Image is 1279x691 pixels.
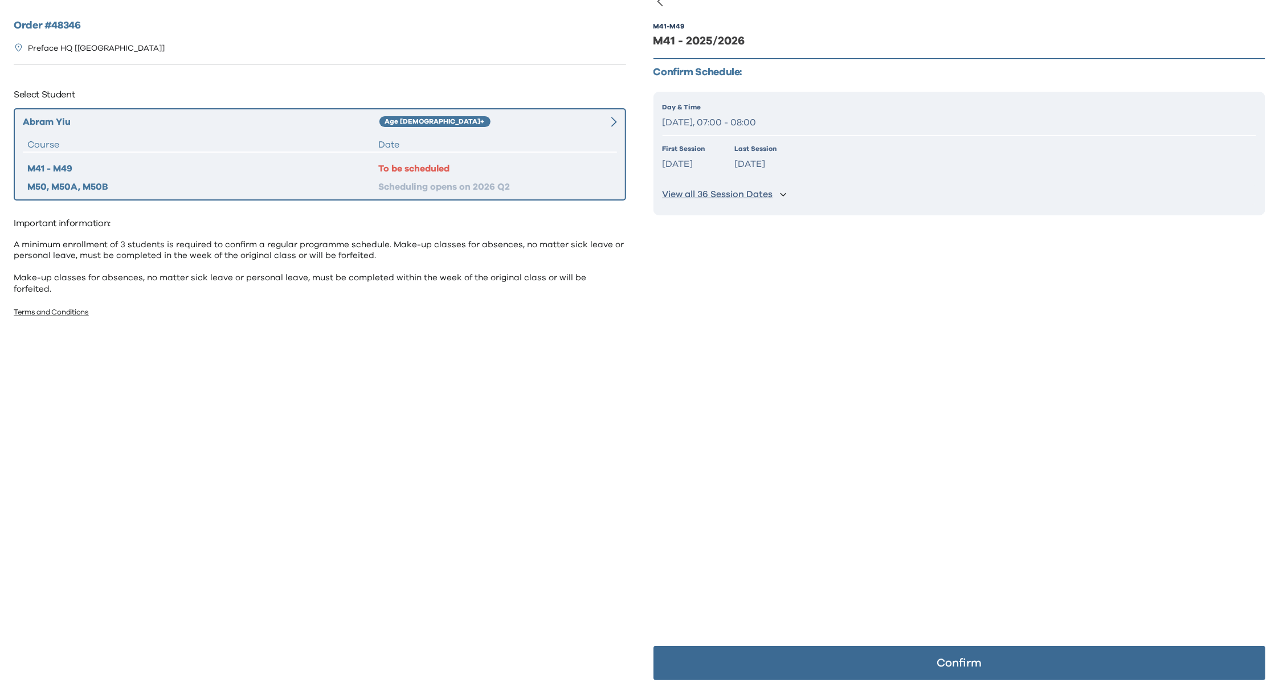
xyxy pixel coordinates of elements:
[653,22,685,31] div: M41 - M49
[653,646,1266,680] button: Confirm
[653,66,1266,79] p: Confirm Schedule:
[28,43,165,55] p: Preface HQ [[GEOGRAPHIC_DATA]]
[379,116,491,128] div: Age [DEMOGRAPHIC_DATA]+
[735,144,777,154] p: Last Session
[27,162,378,175] div: M41 - M49
[27,180,378,194] div: M50, M50A, M50B
[14,309,89,316] a: Terms and Conditions
[663,189,773,201] p: View all 36 Session Dates
[663,102,1257,112] p: Day & Time
[663,184,1257,205] button: View all 36 Session Dates
[23,115,379,129] div: Abram Yiu
[653,33,1266,49] div: M41 - 2025/2026
[378,180,612,194] div: Scheduling opens on 2026 Q2
[663,156,705,173] p: [DATE]
[378,162,612,175] div: To be scheduled
[14,214,626,232] p: Important information:
[14,18,626,34] h2: Order # 48346
[937,657,982,669] p: Confirm
[735,156,777,173] p: [DATE]
[27,138,378,152] div: Course
[663,115,1257,131] p: [DATE], 07:00 - 08:00
[14,85,626,104] p: Select Student
[663,144,705,154] p: First Session
[14,239,626,295] p: A minimum enrollment of 3 students is required to confirm a regular programme schedule. Make-up c...
[378,138,612,152] div: Date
